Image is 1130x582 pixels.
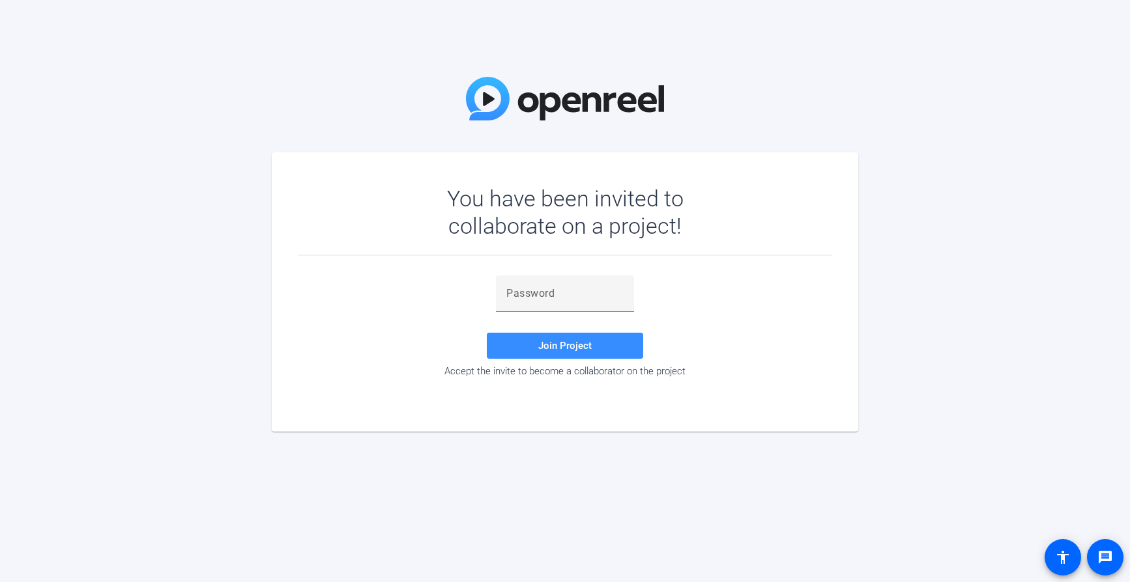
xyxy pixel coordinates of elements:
input: Password [506,286,624,301]
div: You have been invited to collaborate on a project! [409,185,721,240]
mat-icon: accessibility [1055,549,1071,565]
div: Accept the invite to become a collaborator on the project [298,365,832,377]
span: Join Project [538,340,592,352]
mat-icon: message [1097,549,1113,565]
img: OpenReel Logo [466,77,664,120]
button: Join Project [487,333,643,359]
